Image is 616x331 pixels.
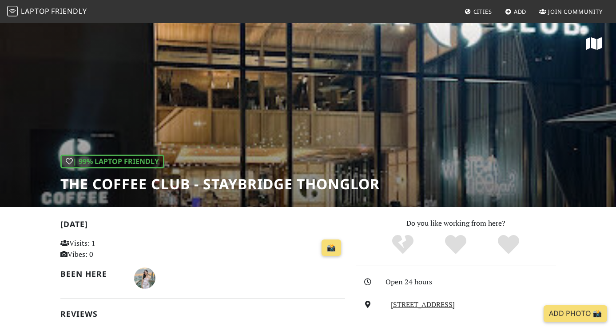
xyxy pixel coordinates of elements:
a: [STREET_ADDRESS] [391,299,455,309]
h2: Been here [60,269,123,279]
a: Cities [461,4,496,20]
div: Open 24 hours [385,276,561,288]
a: Add Photo 📸 [544,305,607,322]
a: Add [501,4,530,20]
a: Join Community [536,4,606,20]
h1: THE COFFEE CLUB - Staybridge Thonglor [60,175,380,192]
div: No [377,234,429,256]
span: Laptop [21,6,50,16]
h2: [DATE] [60,219,345,232]
p: Visits: 1 Vibes: 0 [60,238,148,260]
p: Do you like working from here? [356,218,556,229]
span: Cities [473,8,492,16]
a: LaptopFriendly LaptopFriendly [7,4,87,20]
span: Chatchada Temsri [134,272,155,282]
span: Add [514,8,527,16]
img: 6685-chatchada.jpg [134,267,155,289]
div: Definitely! [482,234,535,256]
div: Yes [429,234,482,256]
img: LaptopFriendly [7,6,18,16]
span: Friendly [51,6,87,16]
div: | 99% Laptop Friendly [60,155,164,169]
a: 📸 [322,239,341,256]
h2: Reviews [60,309,345,319]
span: Join Community [548,8,603,16]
